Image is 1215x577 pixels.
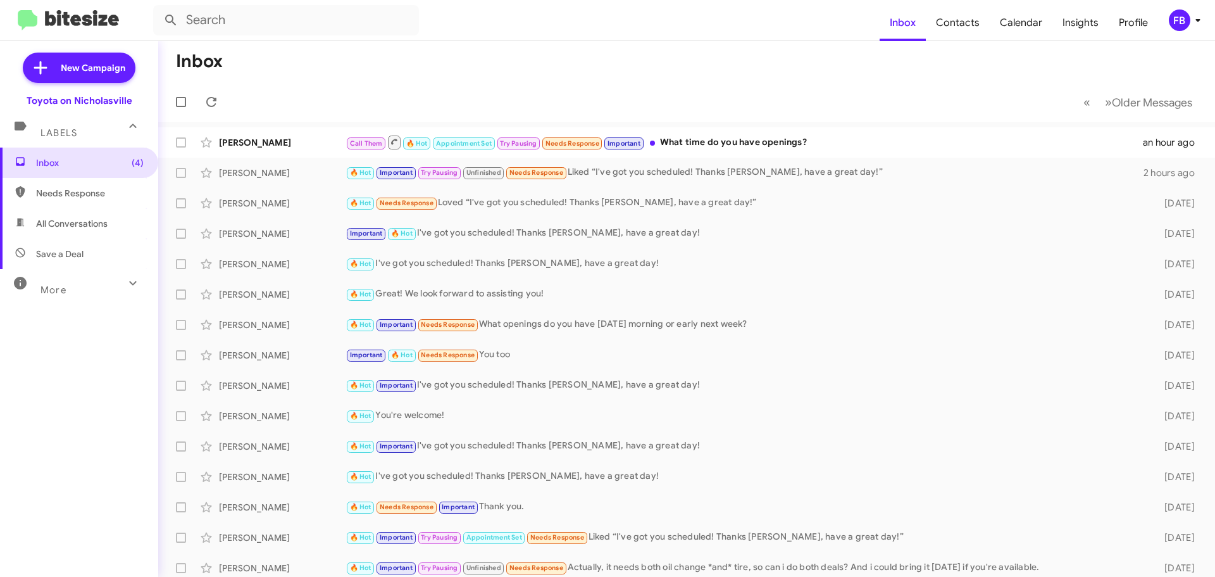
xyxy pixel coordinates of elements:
[219,197,346,210] div: [PERSON_NAME]
[346,196,1144,210] div: Loved “I've got you scheduled! Thanks [PERSON_NAME], have a great day!”
[346,439,1144,453] div: I've got you scheduled! Thanks [PERSON_NAME], have a great day!
[1076,89,1098,115] button: Previous
[219,440,346,453] div: [PERSON_NAME]
[1144,562,1205,574] div: [DATE]
[350,503,371,511] span: 🔥 Hot
[380,442,413,450] span: Important
[350,199,371,207] span: 🔥 Hot
[1143,167,1205,179] div: 2 hours ago
[1097,89,1200,115] button: Next
[219,349,346,362] div: [PERSON_NAME]
[219,471,346,483] div: [PERSON_NAME]
[219,136,346,149] div: [PERSON_NAME]
[350,351,383,359] span: Important
[530,533,584,542] span: Needs Response
[61,61,125,74] span: New Campaign
[391,351,413,359] span: 🔥 Hot
[466,564,501,572] span: Unfinished
[40,284,66,296] span: More
[880,4,926,41] a: Inbox
[421,564,458,572] span: Try Pausing
[1158,10,1201,31] button: FB
[509,168,563,177] span: Needs Response
[219,319,346,331] div: [PERSON_NAME]
[380,168,413,177] span: Important
[346,469,1144,484] div: I've got you scheduled! Thanks [PERSON_NAME], have a great day!
[380,503,433,511] span: Needs Response
[219,227,346,240] div: [PERSON_NAME]
[153,5,419,35] input: Search
[219,379,346,392] div: [PERSON_NAME]
[350,412,371,420] span: 🔥 Hot
[346,500,1144,514] div: Thank you.
[350,260,371,268] span: 🔥 Hot
[466,168,501,177] span: Unfinished
[350,290,371,298] span: 🔥 Hot
[346,165,1143,180] div: Liked “I've got you scheduled! Thanks [PERSON_NAME], have a great day!”
[350,533,371,542] span: 🔥 Hot
[466,533,522,542] span: Appointment Set
[36,248,84,260] span: Save a Deal
[346,348,1144,362] div: You too
[27,94,132,107] div: Toyota on Nicholasville
[40,127,77,139] span: Labels
[1144,501,1205,514] div: [DATE]
[1105,94,1112,110] span: »
[1144,227,1205,240] div: [DATE]
[219,167,346,179] div: [PERSON_NAME]
[421,168,458,177] span: Try Pausing
[36,217,108,230] span: All Conversations
[219,562,346,574] div: [PERSON_NAME]
[380,564,413,572] span: Important
[391,229,413,238] span: 🔥 Hot
[350,229,383,238] span: Important
[421,351,475,359] span: Needs Response
[219,410,346,422] div: [PERSON_NAME]
[350,320,371,329] span: 🔥 Hot
[545,139,599,148] span: Needs Response
[926,4,990,41] a: Contacts
[1144,440,1205,453] div: [DATE]
[1144,258,1205,270] div: [DATE]
[500,139,537,148] span: Try Pausing
[1083,94,1090,110] span: «
[350,564,371,572] span: 🔥 Hot
[380,199,433,207] span: Needs Response
[219,531,346,544] div: [PERSON_NAME]
[1143,136,1205,149] div: an hour ago
[346,257,1144,271] div: I've got you scheduled! Thanks [PERSON_NAME], have a great day!
[1144,197,1205,210] div: [DATE]
[421,533,458,542] span: Try Pausing
[346,317,1144,332] div: What openings do you have [DATE] morning or early next week?
[1076,89,1200,115] nav: Page navigation example
[1144,379,1205,392] div: [DATE]
[990,4,1052,41] a: Calendar
[1109,4,1158,41] a: Profile
[1052,4,1109,41] a: Insights
[36,187,144,200] span: Needs Response
[23,53,135,83] a: New Campaign
[1169,10,1190,31] div: FB
[509,564,563,572] span: Needs Response
[350,168,371,177] span: 🔥 Hot
[219,501,346,514] div: [PERSON_NAME]
[176,51,223,72] h1: Inbox
[346,287,1144,301] div: Great! We look forward to assisting you!
[219,258,346,270] div: [PERSON_NAME]
[346,530,1144,545] div: Liked “I've got you scheduled! Thanks [PERSON_NAME], have a great day!”
[406,139,428,148] span: 🔥 Hot
[346,561,1144,575] div: Actually, it needs both oil change *and* tire, so can i do both deals? And i could bring it [DATE...
[1144,319,1205,331] div: [DATE]
[350,442,371,450] span: 🔥 Hot
[1144,288,1205,301] div: [DATE]
[436,139,492,148] span: Appointment Set
[346,226,1144,241] div: I've got you scheduled! Thanks [PERSON_NAME], have a great day!
[346,409,1144,423] div: You're welcome!
[380,533,413,542] span: Important
[1144,349,1205,362] div: [DATE]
